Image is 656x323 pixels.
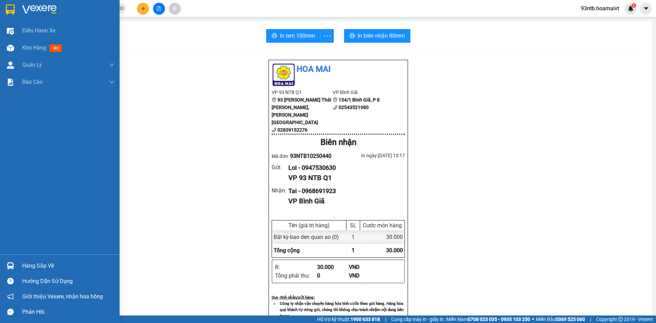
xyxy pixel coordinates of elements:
[346,230,360,244] div: 1
[272,136,405,149] div: Biên nhận
[348,222,358,229] div: SL
[628,5,634,12] img: icon-new-feature
[575,4,625,13] span: 93ntb.hoamaivt
[7,62,14,69] img: warehouse-icon
[58,6,75,14] span: Nhận:
[153,3,165,15] button: file-add
[6,14,54,22] div: Loi
[58,6,106,14] div: Bình Giã
[350,33,355,39] span: printer
[6,22,54,32] div: 0947530630
[618,317,623,322] span: copyright
[349,271,381,280] div: VND
[58,14,106,22] div: Tai
[317,263,349,271] div: 30.000
[6,4,15,15] img: logo-vxr
[22,261,114,271] div: Hàng sắp về
[288,196,399,206] div: VP Bình Giã
[6,6,54,14] div: 93 NTB Q1
[320,32,333,40] span: more
[22,78,43,86] span: Báo cáo
[7,44,14,52] img: warehouse-icon
[590,315,591,323] span: |
[6,48,106,65] div: Tên hàng: bao den quan ao ( : 1 )
[391,315,445,323] span: Cung cấp máy in - giấy in:
[349,263,381,271] div: VND
[58,22,106,32] div: 0968691923
[352,247,355,254] span: 1
[632,3,635,8] span: 1
[317,271,349,280] div: 0
[360,230,405,244] div: 30.000
[338,152,405,159] div: In ngày: [DATE] 15:17
[7,278,14,284] span: question-circle
[532,318,534,321] span: ⚪️
[50,44,62,52] span: mới
[7,309,14,315] span: message
[351,317,380,322] strong: 1900 633 818
[386,247,403,254] span: 30.000
[288,173,399,183] div: VP 93 NTB Q1
[362,222,403,229] div: Cước món hàng
[272,63,405,76] li: Hoa Mai
[120,5,124,12] span: close-circle
[274,222,344,229] div: Tên (giá trị hàng)
[7,262,14,269] img: warehouse-icon
[272,152,338,160] div: Mã đơn:
[22,307,114,317] div: Phản hồi
[640,3,652,15] button: caret-down
[137,3,149,15] button: plus
[272,163,288,172] div: Gửi :
[172,6,177,11] span: aim
[266,29,320,43] button: printerIn tem 100mm
[22,276,114,286] div: Hướng dẫn sử dụng
[272,89,333,96] li: VP 93 NTB Q1
[320,29,334,43] button: more
[6,6,16,14] span: Gửi:
[385,315,386,323] span: |
[274,247,300,254] span: Tổng cộng
[22,60,42,69] span: Quản Lý
[643,5,649,12] span: caret-down
[275,263,317,271] div: R :
[468,317,530,322] strong: 0708 023 035 - 0935 103 250
[275,271,317,280] div: Tổng phải thu :
[272,127,276,132] span: phone
[272,63,296,87] img: logo.jpg
[272,294,405,300] div: Quy định nhận/gửi hàng :
[22,26,55,35] span: Điều hành xe
[446,315,530,323] span: Miền Nam
[280,301,404,318] strong: Công ty nhận vận chuyển hàng hóa tính cước theo gói hàng. Hàng hóa quý khách tự đóng gói, chúng t...
[5,37,12,44] span: R :
[109,62,114,68] span: down
[156,6,161,11] span: file-add
[274,234,339,240] span: Bất kỳ - bao den quan ao (0)
[556,317,585,322] strong: 0369 525 060
[120,6,124,10] span: close-circle
[169,3,181,15] button: aim
[288,163,399,173] div: Loi - 0947530630
[339,105,369,110] b: 02543521980
[22,44,46,51] span: Kho hàng
[7,79,14,86] img: solution-icon
[277,127,307,133] b: 02839152276
[7,293,14,300] span: notification
[333,89,394,96] li: VP Bình Giã
[272,97,331,125] b: 93 [PERSON_NAME] Thái [PERSON_NAME], [PERSON_NAME][GEOGRAPHIC_DATA]
[109,79,114,85] span: down
[333,105,338,110] span: phone
[280,31,315,40] span: In tem 100mm
[141,6,146,11] span: plus
[317,315,380,323] span: Hỗ trợ kỹ thuật:
[272,33,277,39] span: printer
[288,186,399,196] div: Tai - 0968691923
[631,3,636,8] sup: 1
[536,315,585,323] span: Miền Bắc
[344,29,410,43] button: printerIn biên nhận 80mm
[7,27,14,35] img: warehouse-icon
[358,31,405,40] span: In biên nhận 80mm
[333,97,338,102] span: environment
[290,153,331,159] span: 93NTB10250440
[272,186,288,195] div: Nhận :
[5,36,55,44] div: 30.000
